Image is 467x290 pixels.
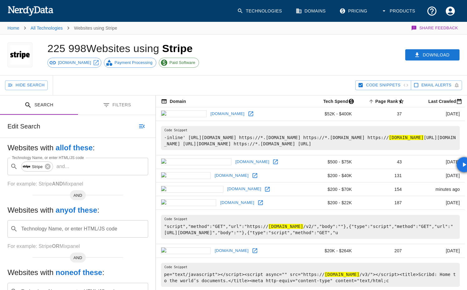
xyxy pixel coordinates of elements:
h5: Websites with : [7,268,148,278]
td: minutes ago [407,182,465,196]
a: Open scribd.com in new window [250,246,260,255]
a: Technologies [233,2,287,20]
button: Hide Code Snippets [355,80,411,90]
b: any of these [56,206,97,214]
td: 37 [357,107,407,121]
td: $200 - $22K [304,196,357,210]
a: Domains [292,2,331,20]
td: [DATE] [407,155,465,169]
span: The estimated minimum and maximum annual tech spend each webpage has, based on the free, freemium... [315,98,357,105]
a: Open dribbble.com in new window [256,198,265,207]
button: Share Feedback [410,22,460,34]
label: Technology Name, or enter HTML/JS code [12,155,84,160]
span: The registered domain name (i.e. "nerdydata.com"). [161,98,186,105]
a: [DOMAIN_NAME] [234,157,271,167]
a: Open flickr.com in new window [246,109,255,118]
h5: Websites with : [7,205,148,215]
p: For example: Stripe Mixpanel [7,243,148,250]
span: Most recent date this website was successfully crawled [420,98,465,105]
a: Pricing [336,2,372,20]
button: Get email alerts with newly found website results. Click to enable. [411,80,462,90]
h5: Websites with : [7,143,148,153]
td: [DATE] [407,244,465,258]
a: Home [7,26,19,31]
td: [DATE] [407,169,465,182]
img: dribbble.com icon [161,199,216,206]
b: AND [52,181,63,186]
td: $52K - $400K [304,107,357,121]
td: 187 [357,196,407,210]
button: Account Settings [441,2,460,20]
td: $200 - $40K [304,169,357,182]
td: $200 - $70K [304,182,357,196]
pre: pe="text/javascript"></script><script async="" src="https:// /v3/"></script><title>Scribd: Home t... [161,263,460,287]
span: A page popularity ranking based on a domain's backlinks. Smaller numbers signal more popular doma... [367,98,407,105]
img: NerdyData.com [7,4,53,17]
td: [DATE] [407,107,465,121]
a: Open npmjs.com in new window [250,171,260,180]
button: Hide Search [5,80,48,90]
nav: breadcrumb [7,22,117,34]
a: [DOMAIN_NAME] [209,109,246,119]
hl: [DOMAIN_NAME] [269,224,304,229]
button: Download [405,49,460,61]
button: Products [377,2,420,20]
pre: "script","method":"GET","url":"https:// /v2/","body":""},{"type":"script","method":"GET","url":"[... [161,215,460,239]
img: fontawesome.com icon [161,158,231,165]
b: OR [52,244,59,249]
span: Hide Code Snippets [366,82,400,89]
a: Payment Processing [104,58,156,68]
img: npmjs.com icon [161,172,211,179]
img: bandcamp.com icon [161,186,223,193]
b: all of these [56,143,93,152]
span: [DOMAIN_NAME] [55,60,95,66]
div: Stripe [21,162,53,172]
span: Paid Software [166,60,199,66]
img: Stripe logo [10,42,30,67]
span: Payment Processing [111,60,156,66]
h1: 225 998 Websites using [47,42,193,54]
span: AND [70,192,86,199]
span: Stripe [162,42,193,54]
td: $20K - $264K [304,244,357,258]
td: 207 [357,244,407,258]
a: [DOMAIN_NAME] [219,198,256,208]
td: 154 [357,182,407,196]
p: and ... [54,163,72,170]
span: AND [70,255,86,261]
pre: -inline' [URL][DOMAIN_NAME] https://*.[DOMAIN_NAME] https://*.[DOMAIN_NAME] https:// [URL][DOMAIN... [161,126,460,150]
a: All Technologies [31,26,63,31]
a: [DOMAIN_NAME] [213,246,250,256]
hl: [DOMAIN_NAME] [389,135,424,140]
a: [DOMAIN_NAME] [47,58,101,68]
td: 43 [357,155,407,169]
span: Get email alerts with newly found website results. Click to enable. [421,82,451,89]
b: none of these [56,268,102,277]
img: scribd.com icon [161,247,211,254]
td: 131 [357,169,407,182]
p: For example: Stripe Mixpanel [7,180,148,188]
a: Open fontawesome.com in new window [271,157,280,167]
button: Support and Documentation [423,2,441,20]
span: Stripe [28,163,46,170]
td: $500 - $75K [304,155,357,169]
h6: Edit Search [7,121,40,131]
hl: [DOMAIN_NAME] [325,272,360,277]
a: [DOMAIN_NAME] [213,171,250,181]
button: Filters [78,95,156,115]
td: [DATE] [407,196,465,210]
img: flickr.com icon [161,110,207,117]
a: Open bandcamp.com in new window [263,185,272,194]
a: [DOMAIN_NAME] [226,184,263,194]
p: Websites using Stripe [74,25,117,31]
